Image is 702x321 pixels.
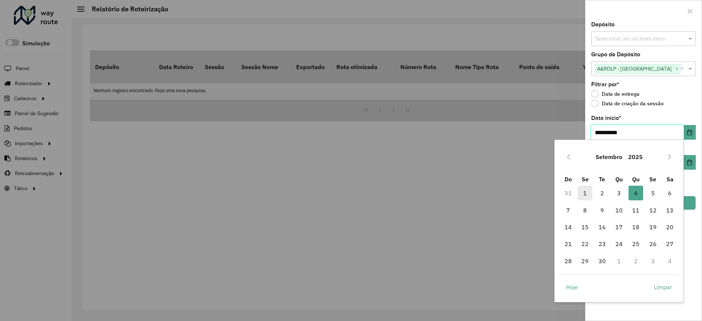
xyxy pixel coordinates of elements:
[629,203,643,218] span: 11
[632,175,639,183] span: Qu
[615,175,623,183] span: Qu
[627,219,644,235] td: 18
[560,185,577,201] td: 31
[561,203,575,218] span: 7
[593,253,610,269] td: 30
[654,283,672,291] span: Limpar
[566,283,578,291] span: Hoje
[591,100,664,107] label: Data de criação da sessão
[578,237,592,251] span: 22
[595,203,609,218] span: 9
[611,235,627,252] td: 24
[561,254,575,268] span: 28
[595,64,673,73] span: A&RDLP - [GEOGRAPHIC_DATA]
[667,175,673,183] span: Sa
[661,253,678,269] td: 4
[593,219,610,235] td: 16
[646,237,660,251] span: 26
[593,185,610,201] td: 2
[663,220,677,234] span: 20
[595,237,609,251] span: 23
[561,237,575,251] span: 21
[593,202,610,219] td: 9
[591,50,640,59] label: Grupo de Depósito
[612,186,626,200] span: 3
[577,219,593,235] td: 15
[611,202,627,219] td: 10
[595,220,609,234] span: 16
[629,220,643,234] span: 18
[661,202,678,219] td: 13
[611,253,627,269] td: 1
[629,186,643,200] span: 4
[611,219,627,235] td: 17
[560,280,584,294] button: Hoje
[593,235,610,252] td: 23
[661,219,678,235] td: 20
[646,186,660,200] span: 5
[612,220,626,234] span: 17
[645,202,661,219] td: 12
[664,151,675,163] button: Next Month
[611,185,627,201] td: 3
[577,235,593,252] td: 22
[560,202,577,219] td: 7
[612,203,626,218] span: 10
[582,175,589,183] span: Se
[627,202,644,219] td: 11
[663,237,677,251] span: 27
[673,65,680,73] span: ×
[595,254,609,268] span: 30
[645,185,661,201] td: 5
[577,185,593,201] td: 1
[599,175,605,183] span: Te
[648,280,678,294] button: Limpar
[627,253,644,269] td: 2
[560,219,577,235] td: 14
[661,235,678,252] td: 27
[629,237,643,251] span: 25
[645,253,661,269] td: 3
[578,186,592,200] span: 1
[560,253,577,269] td: 28
[563,151,574,163] button: Previous Month
[578,203,592,218] span: 8
[684,125,696,140] button: Choose Date
[646,220,660,234] span: 19
[578,254,592,268] span: 29
[612,237,626,251] span: 24
[625,148,646,166] button: Choose Year
[577,253,593,269] td: 29
[684,155,696,170] button: Choose Date
[591,80,619,89] label: Filtrar por
[565,175,572,183] span: Do
[595,186,609,200] span: 2
[593,148,625,166] button: Choose Month
[591,90,639,98] label: Data de entrega
[663,186,677,200] span: 6
[591,20,615,29] label: Depósito
[560,235,577,252] td: 21
[645,219,661,235] td: 19
[591,114,621,122] label: Data início
[646,203,660,218] span: 12
[649,175,656,183] span: Se
[627,235,644,252] td: 25
[645,235,661,252] td: 26
[554,140,684,302] div: Choose Date
[577,202,593,219] td: 8
[680,64,687,73] span: Clear all
[561,220,575,234] span: 14
[661,185,678,201] td: 6
[627,185,644,201] td: 4
[663,203,677,218] span: 13
[578,220,592,234] span: 15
